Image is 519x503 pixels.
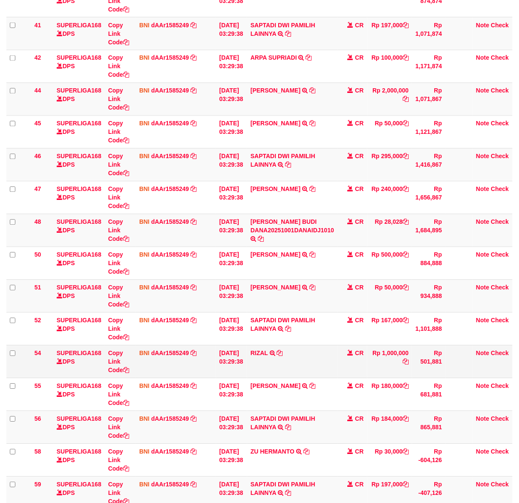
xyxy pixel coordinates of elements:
[476,87,490,94] a: Note
[139,87,150,94] span: BNI
[251,448,294,455] a: ZU HERMANTO
[403,186,409,193] a: Copy Rp 240,000 to clipboard
[216,214,247,247] td: [DATE] 03:29:38
[491,55,509,61] a: Check
[251,22,315,37] a: SAPTADI DWI PAMILIH LAINNYA
[108,219,129,243] a: Copy Link Code
[151,481,189,488] a: dAAr1585249
[108,416,129,439] a: Copy Link Code
[190,153,196,160] a: Copy dAAr1585249 to clipboard
[403,153,409,160] a: Copy Rp 295,000 to clipboard
[53,280,105,312] td: DPS
[139,350,150,357] span: BNI
[412,50,445,83] td: Rp 1,171,874
[251,481,315,497] a: SAPTADI DWI PAMILIH LAINNYA
[355,284,364,291] span: CR
[216,181,247,214] td: [DATE] 03:29:38
[476,120,490,127] a: Note
[277,350,283,357] a: Copy RIZAL to clipboard
[151,87,189,94] a: dAAr1585249
[151,186,189,193] a: dAAr1585249
[35,55,41,61] span: 42
[412,116,445,148] td: Rp 1,121,867
[306,55,312,61] a: Copy ARPA SUPRIADI to clipboard
[108,186,129,210] a: Copy Link Code
[251,219,334,234] a: [PERSON_NAME] BUDI DANA20251001DANAIDJ1010
[491,22,509,29] a: Check
[285,490,291,497] a: Copy SAPTADI DWI PAMILIH LAINNYA to clipboard
[108,120,129,144] a: Copy Link Code
[151,22,189,29] a: dAAr1585249
[216,247,247,280] td: [DATE] 03:29:38
[35,186,41,193] span: 47
[491,251,509,258] a: Check
[151,55,189,61] a: dAAr1585249
[108,284,129,308] a: Copy Link Code
[35,219,41,225] span: 48
[139,251,150,258] span: BNI
[367,345,412,378] td: Rp 1,000,000
[108,22,129,46] a: Copy Link Code
[403,120,409,127] a: Copy Rp 50,000 to clipboard
[216,116,247,148] td: [DATE] 03:29:38
[355,481,364,488] span: CR
[355,186,364,193] span: CR
[476,383,490,390] a: Note
[57,383,101,390] a: SUPERLIGA168
[491,350,509,357] a: Check
[285,30,291,37] a: Copy SAPTADI DWI PAMILIH LAINNYA to clipboard
[216,345,247,378] td: [DATE] 03:29:38
[403,358,409,365] a: Copy Rp 1,000,000 to clipboard
[35,350,41,357] span: 54
[190,350,196,357] a: Copy dAAr1585249 to clipboard
[216,17,247,50] td: [DATE] 03:29:38
[403,55,409,61] a: Copy Rp 100,000 to clipboard
[151,350,189,357] a: dAAr1585249
[108,317,129,341] a: Copy Link Code
[251,87,300,94] a: [PERSON_NAME]
[35,416,41,422] span: 56
[251,153,315,168] a: SAPTADI DWI PAMILIH LAINNYA
[355,120,364,127] span: CR
[367,444,412,477] td: Rp 30,000
[53,116,105,148] td: DPS
[491,448,509,455] a: Check
[367,280,412,312] td: Rp 50,000
[412,17,445,50] td: Rp 1,071,874
[412,247,445,280] td: Rp 884,888
[139,383,150,390] span: BNI
[151,317,189,324] a: dAAr1585249
[403,22,409,29] a: Copy Rp 197,000 to clipboard
[35,22,41,29] span: 41
[216,83,247,116] td: [DATE] 03:29:38
[53,411,105,444] td: DPS
[35,481,41,488] span: 59
[412,345,445,378] td: Rp 501,881
[403,251,409,258] a: Copy Rp 500,000 to clipboard
[355,153,364,160] span: CR
[151,251,189,258] a: dAAr1585249
[367,411,412,444] td: Rp 184,000
[258,236,264,243] a: Copy CANDRA SETYA BUDI DANA20251001DANAIDJ1010 to clipboard
[216,312,247,345] td: [DATE] 03:29:38
[491,416,509,422] a: Check
[57,416,101,422] a: SUPERLIGA168
[309,284,315,291] a: Copy ULIL AMRI to clipboard
[403,96,409,103] a: Copy Rp 2,000,000 to clipboard
[251,416,315,431] a: SAPTADI DWI PAMILIH LAINNYA
[412,411,445,444] td: Rp 865,881
[57,153,101,160] a: SUPERLIGA168
[57,481,101,488] a: SUPERLIGA168
[216,280,247,312] td: [DATE] 03:29:38
[53,378,105,411] td: DPS
[190,186,196,193] a: Copy dAAr1585249 to clipboard
[355,251,364,258] span: CR
[355,416,364,422] span: CR
[412,83,445,116] td: Rp 1,071,867
[190,251,196,258] a: Copy dAAr1585249 to clipboard
[57,55,101,61] a: SUPERLIGA168
[285,424,291,431] a: Copy SAPTADI DWI PAMILIH LAINNYA to clipboard
[491,87,509,94] a: Check
[190,416,196,422] a: Copy dAAr1585249 to clipboard
[139,317,150,324] span: BNI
